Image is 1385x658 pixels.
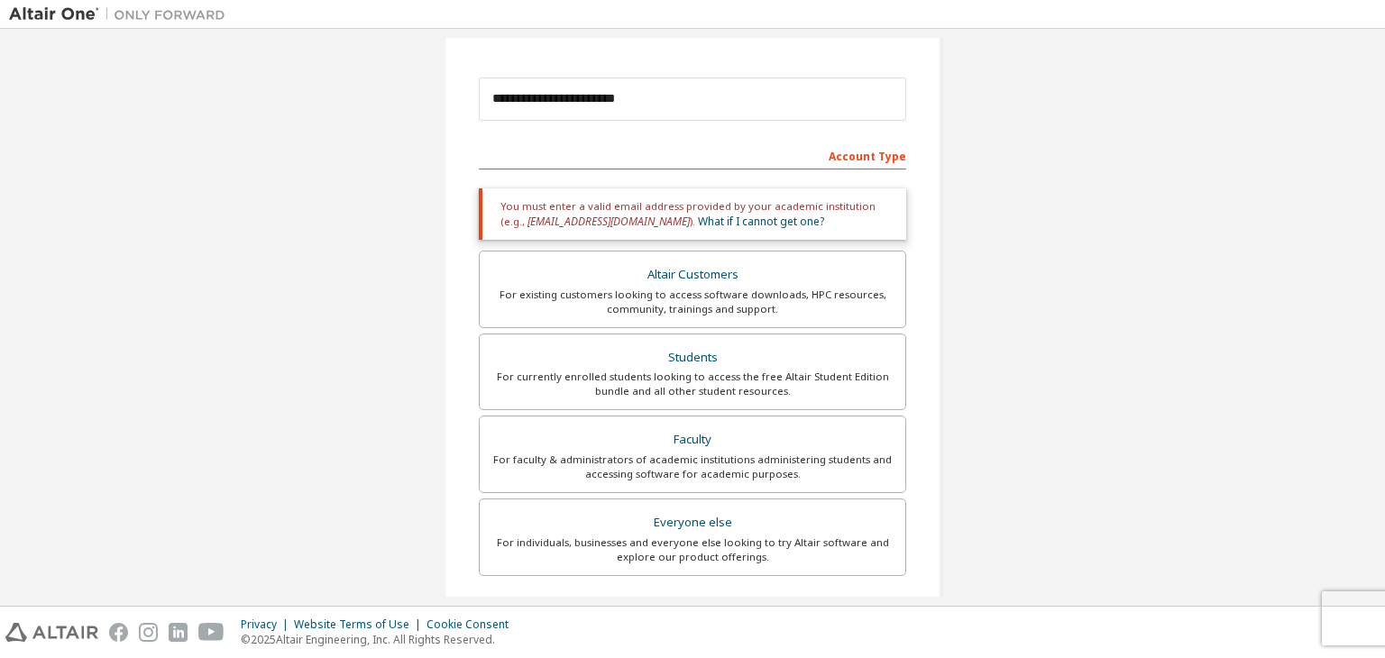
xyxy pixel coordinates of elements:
div: For currently enrolled students looking to access the free Altair Student Edition bundle and all ... [491,370,894,398]
img: youtube.svg [198,623,225,642]
p: © 2025 Altair Engineering, Inc. All Rights Reserved. [241,632,519,647]
img: linkedin.svg [169,623,188,642]
div: Website Terms of Use [294,617,427,632]
div: Privacy [241,617,294,632]
div: Everyone else [491,510,894,535]
img: altair_logo.svg [5,623,98,642]
div: Cookie Consent [427,617,519,632]
img: instagram.svg [139,623,158,642]
img: Altair One [9,5,234,23]
div: Altair Customers [491,262,894,288]
div: You must enter a valid email address provided by your academic institution (e.g., ). [479,188,906,240]
img: facebook.svg [109,623,128,642]
div: For existing customers looking to access software downloads, HPC resources, community, trainings ... [491,288,894,316]
span: [EMAIL_ADDRESS][DOMAIN_NAME] [527,214,690,229]
div: Faculty [491,427,894,452]
div: Students [491,345,894,370]
div: For individuals, businesses and everyone else looking to try Altair software and explore our prod... [491,535,894,564]
div: For faculty & administrators of academic institutions administering students and accessing softwa... [491,452,894,481]
a: What if I cannot get one? [698,214,824,229]
div: Account Type [479,141,906,169]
